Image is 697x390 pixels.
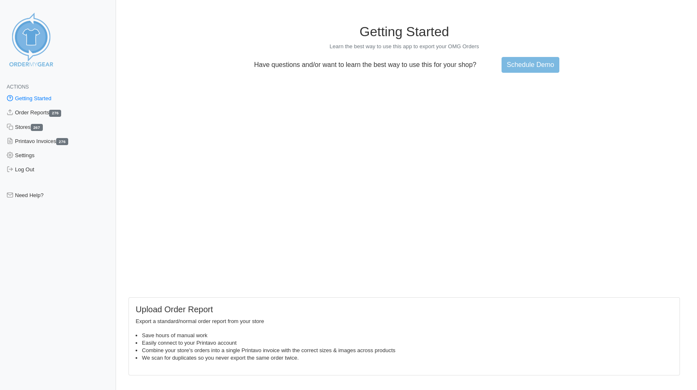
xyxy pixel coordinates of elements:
span: Actions [7,84,29,90]
li: Save hours of manual work [142,332,673,339]
p: Have questions and/or want to learn the best way to use this for your shop? [249,61,482,69]
li: Easily connect to your Printavo account [142,339,673,347]
a: Schedule Demo [502,57,560,73]
span: 276 [49,110,61,117]
h1: Getting Started [129,24,680,39]
li: Combine your store's orders into a single Printavo invoice with the correct sizes & images across... [142,347,673,354]
li: We scan for duplicates so you never export the same order twice. [142,354,673,362]
p: Learn the best way to use this app to export your OMG Orders [129,43,680,50]
span: 267 [31,124,43,131]
span: 276 [56,138,68,145]
h5: Upload Order Report [136,304,673,314]
p: Export a standard/normal order report from your store [136,318,673,325]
